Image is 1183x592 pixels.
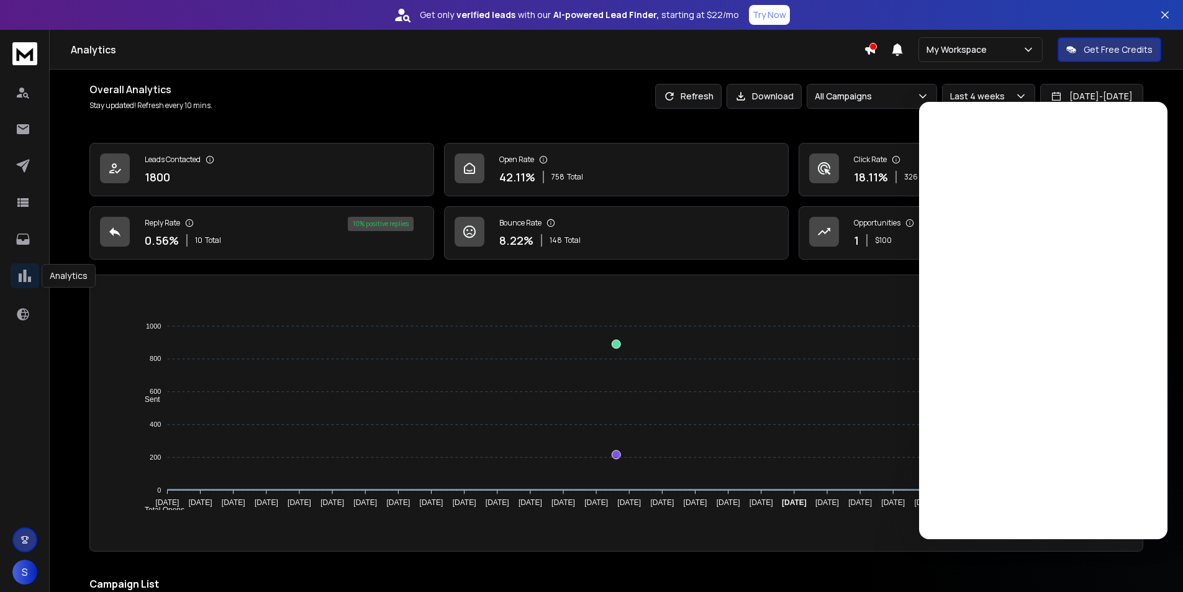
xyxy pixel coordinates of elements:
[854,155,887,165] p: Click Rate
[110,524,1123,534] p: x-axis : Date(UTC)
[222,498,245,507] tspan: [DATE]
[727,84,802,109] button: Download
[353,498,377,507] tspan: [DATE]
[71,42,864,57] h1: Analytics
[915,498,938,507] tspan: [DATE]
[157,486,161,494] tspan: 0
[617,498,641,507] tspan: [DATE]
[650,498,674,507] tspan: [DATE]
[655,84,722,109] button: Refresh
[348,217,414,231] div: 10 % positive replies
[551,498,575,507] tspan: [DATE]
[848,498,872,507] tspan: [DATE]
[684,498,707,507] tspan: [DATE]
[444,143,789,196] a: Open Rate42.11%758Total
[551,172,564,182] span: 758
[150,421,161,428] tspan: 400
[420,498,443,507] tspan: [DATE]
[155,498,179,507] tspan: [DATE]
[189,498,212,507] tspan: [DATE]
[42,264,96,288] div: Analytics
[749,5,790,25] button: Try Now
[875,235,892,245] p: $ 100
[89,101,212,111] p: Stay updated! Refresh every 10 mins.
[320,498,344,507] tspan: [DATE]
[717,498,740,507] tspan: [DATE]
[12,560,37,585] button: S
[145,218,180,228] p: Reply Rate
[564,235,581,245] span: Total
[752,90,794,102] p: Download
[453,498,476,507] tspan: [DATE]
[444,206,789,260] a: Bounce Rate8.22%148Total
[486,498,509,507] tspan: [DATE]
[584,498,608,507] tspan: [DATE]
[854,232,859,249] p: 1
[150,453,161,461] tspan: 200
[567,172,583,182] span: Total
[881,498,905,507] tspan: [DATE]
[145,155,201,165] p: Leads Contacted
[499,155,534,165] p: Open Rate
[919,102,1167,539] iframe: Intercom live chat
[904,172,918,182] span: 326
[420,9,739,21] p: Get only with our starting at $22/mo
[150,355,161,363] tspan: 800
[1058,37,1161,62] button: Get Free Credits
[815,90,877,102] p: All Campaigns
[553,9,659,21] strong: AI-powered Lead Finder,
[89,143,434,196] a: Leads Contacted1800
[89,206,434,260] a: Reply Rate0.56%10Total10% positive replies
[550,235,562,245] span: 148
[12,42,37,65] img: logo
[146,322,161,330] tspan: 1000
[499,218,542,228] p: Bounce Rate
[1138,549,1167,579] iframe: Intercom live chat
[499,232,533,249] p: 8.22 %
[386,498,410,507] tspan: [DATE]
[927,43,992,56] p: My Workspace
[815,498,839,507] tspan: [DATE]
[89,82,212,97] h1: Overall Analytics
[135,506,184,514] span: Total Opens
[195,235,202,245] span: 10
[854,168,888,186] p: 18.11 %
[799,206,1143,260] a: Opportunities1$100
[499,168,535,186] p: 42.11 %
[799,143,1143,196] a: Click Rate18.11%326Total
[205,235,221,245] span: Total
[145,168,170,186] p: 1800
[750,498,773,507] tspan: [DATE]
[150,388,161,395] tspan: 600
[255,498,278,507] tspan: [DATE]
[782,498,807,507] tspan: [DATE]
[89,576,1143,591] h2: Campaign List
[1040,84,1143,109] button: [DATE]-[DATE]
[950,90,1010,102] p: Last 4 weeks
[753,9,786,21] p: Try Now
[456,9,515,21] strong: verified leads
[519,498,542,507] tspan: [DATE]
[288,498,311,507] tspan: [DATE]
[854,218,900,228] p: Opportunities
[145,232,179,249] p: 0.56 %
[681,90,714,102] p: Refresh
[1084,43,1153,56] p: Get Free Credits
[135,395,160,404] span: Sent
